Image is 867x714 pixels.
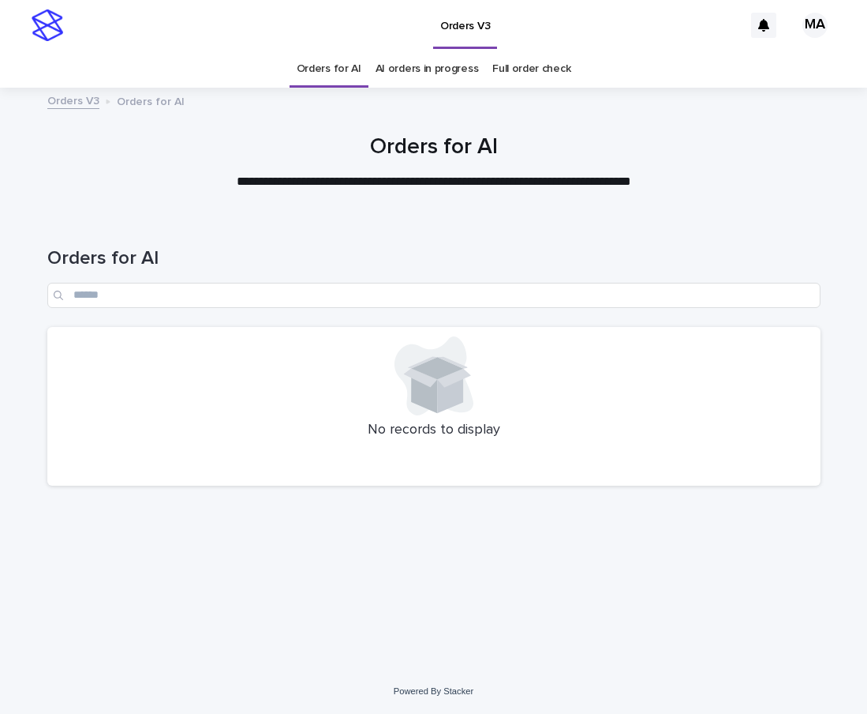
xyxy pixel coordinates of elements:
[297,51,361,88] a: Orders for AI
[47,283,820,308] input: Search
[47,91,99,109] a: Orders V3
[376,51,479,88] a: AI orders in progress
[47,134,820,161] h1: Orders for AI
[802,13,828,38] div: MA
[47,247,820,270] h1: Orders for AI
[492,51,570,88] a: Full order check
[57,422,811,439] p: No records to display
[117,92,185,109] p: Orders for AI
[394,686,473,696] a: Powered By Stacker
[32,9,63,41] img: stacker-logo-s-only.png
